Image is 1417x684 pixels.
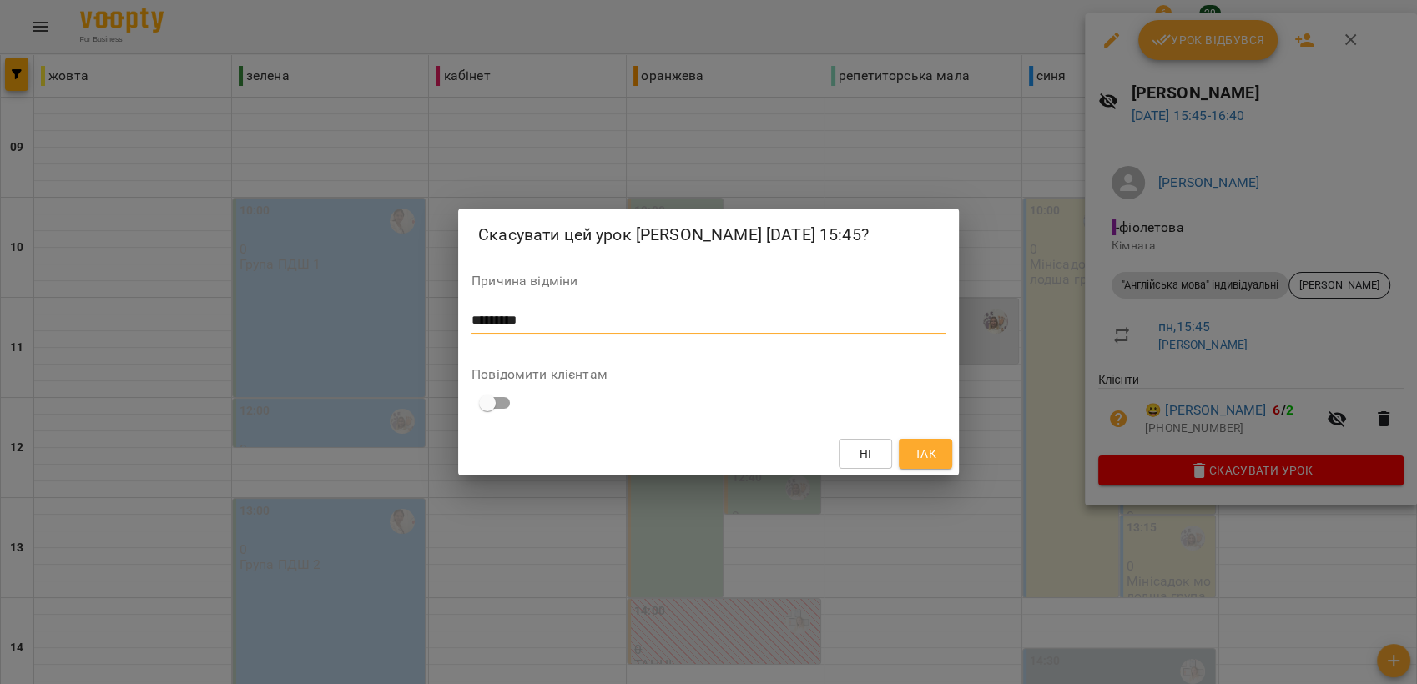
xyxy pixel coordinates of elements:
button: Ні [839,439,892,469]
span: Ні [860,444,872,464]
span: Так [915,444,936,464]
label: Причина відміни [471,274,946,288]
button: Так [899,439,952,469]
label: Повідомити клієнтам [471,368,946,381]
h2: Скасувати цей урок [PERSON_NAME] [DATE] 15:45? [478,222,939,248]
